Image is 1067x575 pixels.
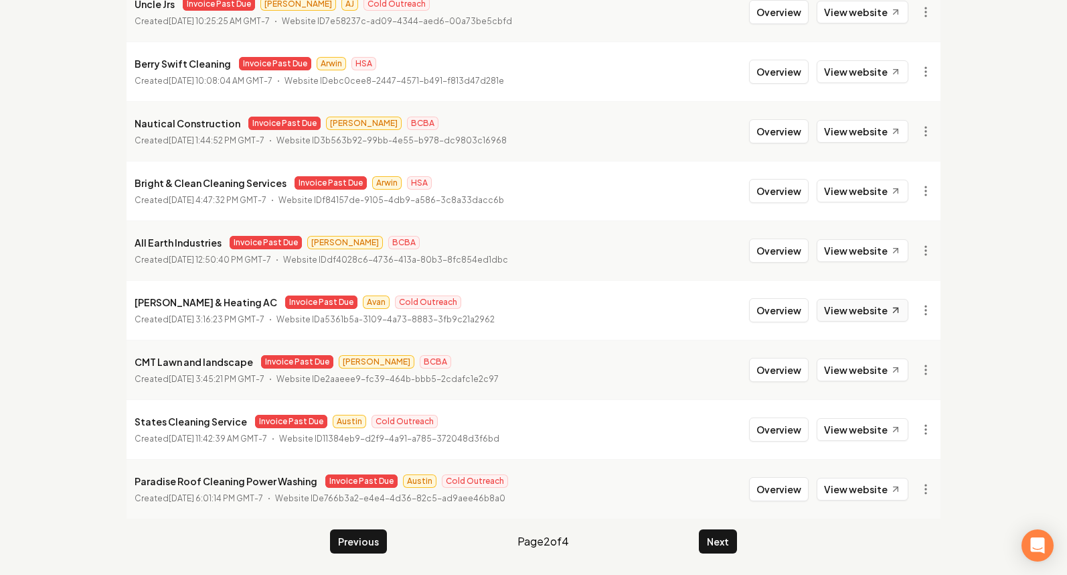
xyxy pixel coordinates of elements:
span: Avan [363,296,390,309]
time: [DATE] 6:01:14 PM GMT-7 [169,493,263,503]
button: Previous [330,529,387,554]
button: Overview [749,418,809,442]
a: View website [817,299,908,322]
span: Austin [403,474,436,488]
time: [DATE] 10:25:25 AM GMT-7 [169,16,270,26]
p: [PERSON_NAME] & Heating AC [135,294,277,310]
span: [PERSON_NAME] [326,117,402,130]
p: Created [135,373,264,386]
time: [DATE] 10:08:04 AM GMT-7 [169,76,272,86]
button: Overview [749,358,809,382]
p: Website ID ebc0cee8-2447-4571-b491-f813d47d281e [284,74,504,88]
span: Cold Outreach [442,474,508,488]
span: Invoice Past Due [248,117,321,130]
button: Overview [749,60,809,84]
span: Invoice Past Due [325,474,398,488]
a: View website [817,478,908,501]
p: Created [135,432,267,446]
span: Invoice Past Due [230,236,302,249]
p: Bright & Clean Cleaning Services [135,175,286,191]
span: Invoice Past Due [239,57,311,70]
p: Website ID a5361b5a-3109-4a73-8883-3fb9c21a2962 [276,313,495,326]
p: Website ID f84157de-9105-4db9-a586-3c8a33dacc6b [278,194,504,207]
button: Overview [749,119,809,143]
p: CMT Lawn and landscape [135,354,253,370]
a: View website [817,418,908,441]
a: View website [817,1,908,23]
button: Overview [749,179,809,203]
button: Overview [749,477,809,501]
p: Website ID 11384eb9-d2f9-4a91-a785-372048d3f6bd [279,432,499,446]
span: BCBA [388,236,420,249]
p: Created [135,253,271,267]
a: View website [817,359,908,381]
span: [PERSON_NAME] [339,355,414,369]
button: Next [699,529,737,554]
p: Website ID e2aaeee9-fc39-464b-bbb5-2cdafc1e2c97 [276,373,499,386]
button: Overview [749,239,809,263]
span: Arwin [372,176,402,190]
time: [DATE] 1:44:52 PM GMT-7 [169,135,264,145]
p: Created [135,313,264,326]
p: Website ID e766b3a2-e4e4-4d36-82c5-ad9aee46b8a0 [275,492,505,505]
span: Invoice Past Due [285,296,357,309]
p: Paradise Roof Cleaning Power Washing [135,473,317,489]
time: [DATE] 3:45:21 PM GMT-7 [169,374,264,384]
span: Cold Outreach [372,415,438,428]
span: Invoice Past Due [295,176,367,190]
p: Created [135,492,263,505]
time: [DATE] 4:47:32 PM GMT-7 [169,195,266,205]
span: Austin [333,415,366,428]
span: BCBA [420,355,451,369]
time: [DATE] 11:42:39 AM GMT-7 [169,434,267,444]
p: Created [135,74,272,88]
span: BCBA [407,117,438,130]
p: Created [135,134,264,147]
span: Cold Outreach [395,296,461,309]
a: View website [817,239,908,262]
time: [DATE] 12:50:40 PM GMT-7 [169,255,271,265]
p: Website ID 3b563b92-99bb-4e55-b978-dc9803c16968 [276,134,507,147]
p: All Earth Industries [135,235,222,251]
span: HSA [407,176,432,190]
span: Page 2 of 4 [517,533,569,550]
p: Website ID df4028c6-4736-413a-80b3-8fc854ed1dbc [283,253,508,267]
span: [PERSON_NAME] [307,236,383,249]
span: HSA [351,57,376,70]
p: States Cleaning Service [135,413,247,430]
time: [DATE] 3:16:23 PM GMT-7 [169,314,264,324]
span: Invoice Past Due [261,355,333,369]
span: Invoice Past Due [255,415,327,428]
p: Nautical Construction [135,115,240,131]
a: View website [817,180,908,202]
span: Arwin [317,57,346,70]
p: Website ID 7e58237c-ad09-4344-aed6-00a73be5cbfd [282,15,512,28]
p: Created [135,194,266,207]
a: View website [817,60,908,83]
p: Berry Swift Cleaning [135,56,231,72]
div: Open Intercom Messenger [1021,529,1054,562]
button: Overview [749,298,809,322]
p: Created [135,15,270,28]
a: View website [817,120,908,143]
